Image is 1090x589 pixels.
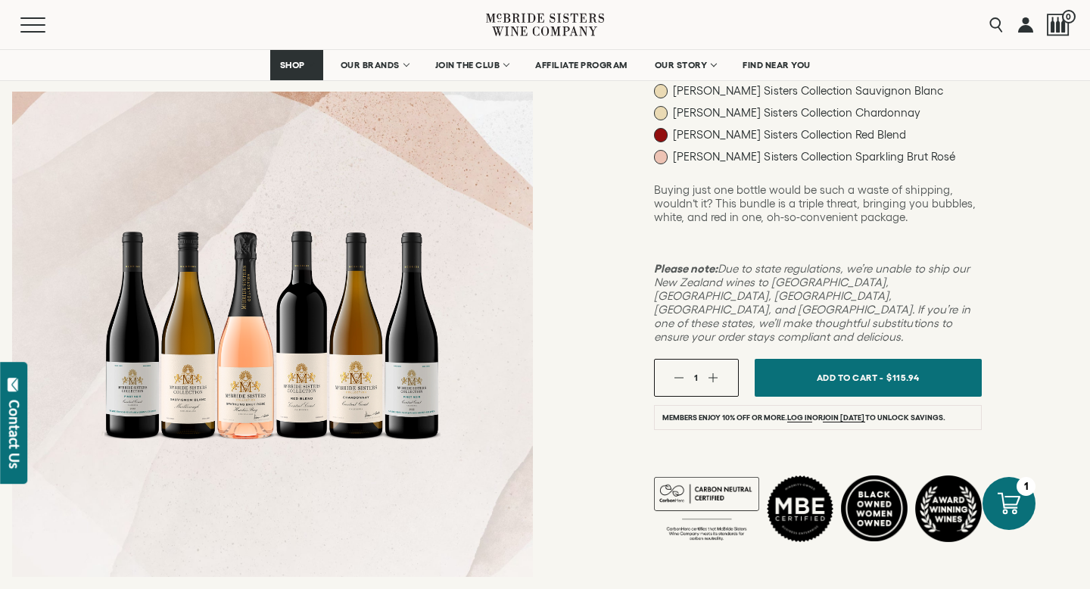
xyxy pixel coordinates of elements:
[1062,10,1076,23] span: 0
[20,17,75,33] button: Mobile Menu Trigger
[673,106,920,120] span: [PERSON_NAME] Sisters Collection Chardonnay
[823,413,864,422] a: join [DATE]
[886,366,920,388] span: $115.94
[654,405,982,430] li: Members enjoy 10% off or more. or to unlock savings.
[694,372,698,382] span: 1
[7,400,22,469] div: Contact Us
[654,262,970,343] em: Due to state regulations, we’re unable to ship our New Zealand wines to [GEOGRAPHIC_DATA], [GEOGR...
[1017,477,1035,496] div: 1
[425,50,519,80] a: JOIN THE CLUB
[673,150,955,164] span: [PERSON_NAME] Sisters Collection Sparkling Brut Rosé
[673,128,906,142] span: [PERSON_NAME] Sisters Collection Red Blend
[341,60,400,70] span: OUR BRANDS
[755,359,982,397] button: Add To Cart - $115.94
[525,50,637,80] a: AFFILIATE PROGRAM
[787,413,812,422] a: Log in
[817,366,883,388] span: Add To Cart -
[535,60,628,70] span: AFFILIATE PROGRAM
[654,262,718,275] strong: Please note:
[280,60,306,70] span: SHOP
[331,50,418,80] a: OUR BRANDS
[654,183,982,224] p: Buying just one bottle would be such a waste of shipping, wouldn’t it? This bundle is a triple th...
[743,60,811,70] span: FIND NEAR YOU
[645,50,726,80] a: OUR STORY
[270,50,323,80] a: SHOP
[733,50,821,80] a: FIND NEAR YOU
[655,60,708,70] span: OUR STORY
[673,84,943,98] span: [PERSON_NAME] Sisters Collection Sauvignon Blanc
[435,60,500,70] span: JOIN THE CLUB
